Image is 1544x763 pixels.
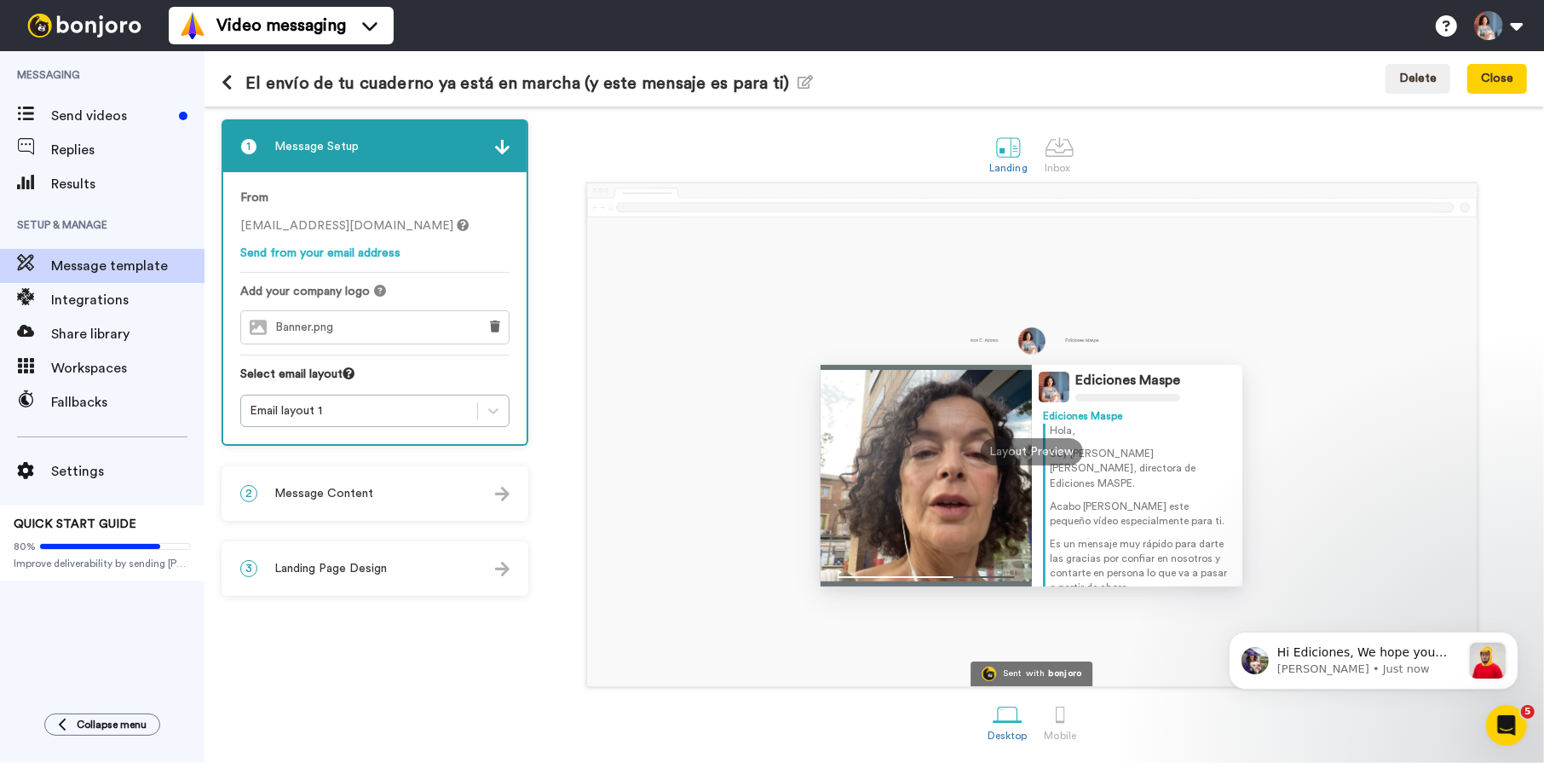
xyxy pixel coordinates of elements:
[988,730,1028,742] div: Desktop
[51,256,205,276] span: Message template
[51,324,205,344] span: Share library
[240,247,400,259] a: Send from your email address
[51,106,172,126] span: Send videos
[240,560,257,577] span: 3
[51,290,205,310] span: Integrations
[1050,500,1232,529] p: Acabo [PERSON_NAME] este pequeño vídeo especialmente para ti.
[1386,64,1450,95] button: Delete
[989,162,1028,174] div: Landing
[240,138,257,155] span: 1
[1521,705,1535,719] span: 5
[240,189,268,207] label: From
[14,557,191,570] span: Improve deliverability by sending [PERSON_NAME]’s from your own email
[1004,669,1045,679] div: Sent with
[14,540,36,553] span: 80%
[275,321,342,335] span: Banner.png
[77,718,147,731] span: Collapse menu
[981,438,1083,465] div: Layout Preview
[981,124,1036,182] a: Landing
[51,174,205,194] span: Results
[274,560,387,577] span: Landing Page Design
[982,667,996,681] img: Bonjoro Logo
[1467,64,1527,95] button: Close
[240,366,510,395] div: Select email layout
[495,487,510,501] img: arrow.svg
[821,562,1032,587] img: player-controls-full.svg
[216,14,346,38] span: Video messaging
[274,485,373,502] span: Message Content
[240,485,257,502] span: 2
[222,73,814,93] h1: El envío de tu cuaderno ya está en marcha (y este mensaje es para ti)
[1050,424,1232,438] p: Hola,
[1045,730,1076,742] div: Mobile
[51,392,205,413] span: Fallbacks
[495,562,510,576] img: arrow.svg
[909,326,1155,356] img: 05b0bfbc-0d72-4cb1-98bd-95d56d764a8f
[1043,409,1232,424] div: Ediciones Maspe
[1486,705,1527,746] iframe: Intercom live chat
[1039,372,1069,402] img: Profile Image
[274,138,359,155] span: Message Setup
[1049,669,1082,679] div: bonjoro
[44,714,160,736] button: Collapse menu
[1075,373,1180,389] div: Ediciones Maspe
[51,358,205,379] span: Workspaces
[1050,447,1232,490] p: Soy [PERSON_NAME] [PERSON_NAME], directora de Ediciones MASPE.
[222,466,528,521] div: 2Message Content
[979,691,1036,750] a: Desktop
[222,541,528,596] div: 3Landing Page Design
[1045,162,1074,174] div: Inbox
[1203,598,1544,717] iframe: Intercom notifications message
[1036,691,1085,750] a: Mobile
[1050,537,1232,596] p: Es un mensaje muy rápido para darte las gracias por confiar en nosotros y contarte en persona lo ...
[51,461,205,482] span: Settings
[240,220,469,232] span: [EMAIL_ADDRESS][DOMAIN_NAME]
[1036,124,1083,182] a: Inbox
[20,14,148,38] img: bj-logo-header-white.svg
[240,283,370,300] span: Add your company logo
[495,140,510,154] img: arrow.svg
[179,12,206,39] img: vm-color.svg
[51,140,205,160] span: Replies
[250,402,469,419] div: Email layout 1
[14,518,136,530] span: QUICK START GUIDE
